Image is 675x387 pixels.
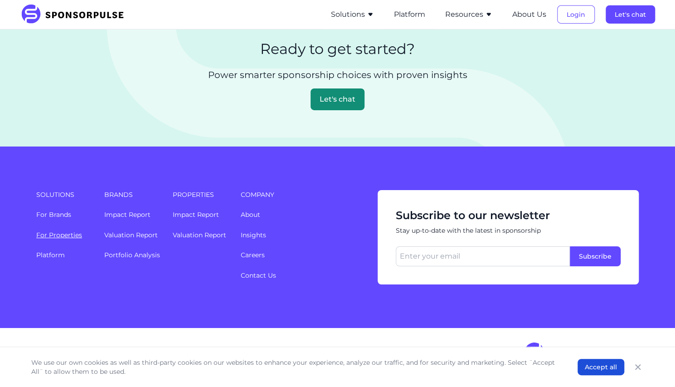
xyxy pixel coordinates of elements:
a: About Us [512,10,546,19]
iframe: Chat Widget [630,343,675,387]
button: Platform [394,9,425,20]
input: Enter your email [396,246,570,266]
a: Valuation Report [173,231,226,239]
a: Insights [241,231,266,239]
a: Impact Report [173,211,219,219]
button: Resources [445,9,492,20]
span: Company [241,190,366,199]
h2: Ready to get started? [260,40,415,58]
span: Brands [104,190,161,199]
button: Subscribe [570,246,621,266]
span: Solutions [36,190,93,199]
a: Impact Report [104,211,151,219]
span: Stay up-to-date with the latest in sponsorship [396,226,621,235]
a: Let's chat [606,10,655,19]
a: Valuation Report [104,231,158,239]
a: Contact Us [241,271,276,279]
span: Subscribe to our newsletter [396,208,621,223]
a: For Properties [36,231,82,239]
button: About Us [512,9,546,20]
button: Accept all [578,359,624,375]
a: Portfolio Analysis [104,251,160,259]
a: For Brands [36,211,71,219]
p: We use our own cookies as well as third-party cookies on our websites to enhance your experience,... [31,358,559,376]
button: Solutions [331,9,374,20]
button: Login [557,5,595,24]
a: About [241,211,260,219]
img: SponsorPulse [20,5,131,24]
button: Let's chat [606,5,655,24]
img: SponsorPulse [523,343,639,363]
button: Let's chat [311,88,364,110]
a: Careers [241,251,265,259]
a: Platform [394,10,425,19]
a: Platform [36,251,65,259]
a: Login [557,10,595,19]
p: Power smarter sponsorship choices with proven insights [130,69,545,81]
span: Properties [173,190,230,199]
